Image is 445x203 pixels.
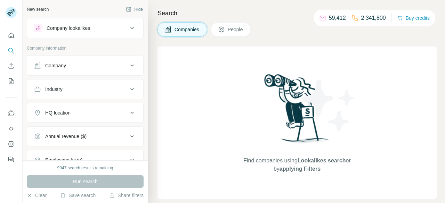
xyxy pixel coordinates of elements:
[109,192,144,199] button: Share filters
[27,152,143,168] button: Employees (size)
[329,14,346,22] p: 59,412
[45,133,87,140] div: Annual revenue ($)
[6,44,17,57] button: Search
[6,60,17,72] button: Enrich CSV
[228,26,244,33] span: People
[280,166,321,172] span: applying Filters
[57,165,113,171] div: 9947 search results remaining
[175,26,200,33] span: Companies
[45,157,82,163] div: Employees (size)
[27,45,144,51] p: Company information
[157,8,437,18] h4: Search
[60,192,96,199] button: Save search
[27,192,47,199] button: Clear
[45,109,71,116] div: HQ location
[47,25,90,32] div: Company lookalikes
[27,81,143,98] button: Industry
[6,138,17,150] button: Dashboard
[297,74,360,137] img: Surfe Illustration - Stars
[6,29,17,42] button: Quick start
[27,128,143,145] button: Annual revenue ($)
[6,107,17,120] button: Use Surfe on LinkedIn
[27,104,143,121] button: HQ location
[45,62,66,69] div: Company
[241,157,353,173] span: Find companies using or by
[27,57,143,74] button: Company
[6,153,17,166] button: Feedback
[397,13,430,23] button: Buy credits
[298,158,346,163] span: Lookalikes search
[361,14,386,22] p: 2,341,800
[6,75,17,87] button: My lists
[261,72,333,150] img: Surfe Illustration - Woman searching with binoculars
[27,20,143,36] button: Company lookalikes
[27,6,49,12] div: New search
[6,122,17,135] button: Use Surfe API
[121,4,148,15] button: Hide
[45,86,63,93] div: Industry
